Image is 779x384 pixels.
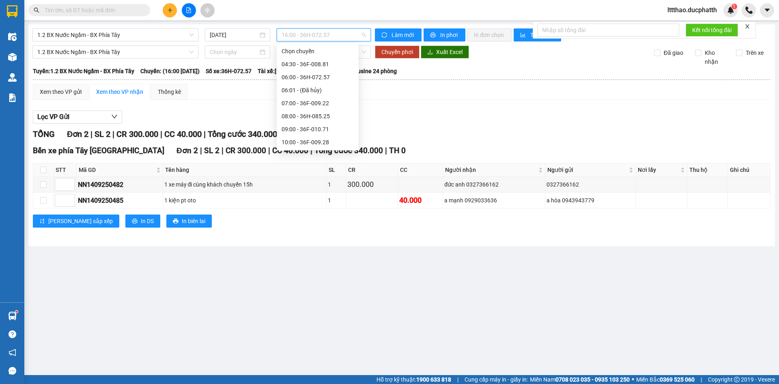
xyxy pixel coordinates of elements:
[282,73,354,82] div: 06:00 - 36H-072.57
[200,146,202,155] span: |
[132,218,138,225] span: printer
[444,196,543,205] div: a mạnh 0929033636
[90,129,93,139] span: |
[660,376,695,383] strong: 0369 525 060
[206,67,252,76] span: Số xe: 36H-072.57
[277,45,359,58] div: Chọn chuyến
[8,93,17,102] img: solution-icon
[282,29,366,41] span: 16:00 - 36H-072.57
[547,180,634,189] div: 0327366162
[48,217,113,226] span: [PERSON_NAME] sắp xếp
[375,46,420,59] button: Chuyển phơi
[200,3,215,17] button: aim
[173,218,179,225] span: printer
[377,375,451,384] span: Hỗ trợ kỹ thuật:
[424,28,465,41] button: printerIn phơi
[282,86,354,95] div: 06:01 - (Đã hủy)
[392,30,415,39] span: Làm mới
[734,377,740,382] span: copyright
[111,113,118,120] span: down
[282,125,354,134] div: 09:00 - 36F-010.71
[444,180,543,189] div: đức anh 0327366162
[398,163,443,177] th: CC
[7,5,17,17] img: logo-vxr
[427,49,433,56] span: download
[160,129,162,139] span: |
[78,195,161,206] div: NN1409250485
[77,177,163,193] td: NN1409250482
[167,7,173,13] span: plus
[204,7,210,13] span: aim
[226,146,266,155] span: CR 300.000
[15,310,18,313] sup: 1
[686,24,738,37] button: Kết nối tổng đài
[166,215,212,228] button: printerIn biên lai
[314,146,383,155] span: Tổng cước 340.000
[77,193,163,208] td: NN1409250485
[33,129,55,139] span: TỔNG
[732,4,737,9] sup: 1
[465,375,528,384] span: Cung cấp máy in - giấy in:
[258,67,318,76] span: Tài xế: [PERSON_NAME]
[389,146,406,155] span: TH 0
[328,196,344,205] div: 1
[687,163,728,177] th: Thu hộ
[8,53,17,61] img: warehouse-icon
[445,165,536,174] span: Người nhận
[204,129,206,139] span: |
[440,30,459,39] span: In phơi
[208,129,277,139] span: Tổng cước 340.000
[547,196,634,205] div: a hòa 0943943779
[268,146,270,155] span: |
[520,32,527,39] span: bar-chart
[116,129,158,139] span: CR 300.000
[141,217,154,226] span: In DS
[547,165,627,174] span: Người gửi
[760,3,774,17] button: caret-down
[78,180,161,190] div: NN1409250482
[54,163,77,177] th: STT
[33,146,164,155] span: Bến xe phía Tây [GEOGRAPHIC_DATA]
[164,196,325,205] div: 1 kiện pt oto
[186,7,192,13] span: file-add
[125,215,160,228] button: printerIn DS
[282,138,354,147] div: 10:00 - 36F-009.28
[727,7,734,14] img: icon-new-feature
[37,46,194,58] span: 1.2 BX Nước Ngầm - BX Phía Tây
[745,24,750,29] span: close
[112,129,114,139] span: |
[742,48,767,57] span: Trên xe
[375,28,422,41] button: syncLàm mới
[67,129,88,139] span: Đơn 2
[37,112,69,122] span: Lọc VP Gửi
[467,28,512,41] button: In đơn chọn
[79,165,155,174] span: Mã GD
[632,378,634,381] span: ⚪️
[163,163,327,177] th: Tên hàng
[164,129,202,139] span: CC 40.000
[702,48,730,66] span: Kho nhận
[96,87,143,96] div: Xem theo VP nhận
[346,163,398,177] th: CR
[555,376,630,383] strong: 0708 023 035 - 0935 103 250
[436,48,463,56] span: Xuất Excel
[701,375,702,384] span: |
[140,67,200,76] span: Chuyến: (16:00 [DATE])
[9,330,16,338] span: question-circle
[381,32,388,39] span: sync
[8,73,17,82] img: warehouse-icon
[430,32,437,39] span: printer
[45,6,140,15] input: Tìm tên, số ĐT hoặc mã đơn
[9,349,16,356] span: notification
[33,68,134,74] b: Tuyến: 1.2 BX Nước Ngầm - BX Phía Tây
[33,215,119,228] button: sort-ascending[PERSON_NAME] sắp xếp
[457,375,458,384] span: |
[328,180,344,189] div: 1
[9,367,16,375] span: message
[182,217,205,226] span: In biên lai
[39,218,45,225] span: sort-ascending
[95,129,110,139] span: SL 2
[347,179,397,190] div: 300.000
[399,195,441,206] div: 40.000
[204,146,219,155] span: SL 2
